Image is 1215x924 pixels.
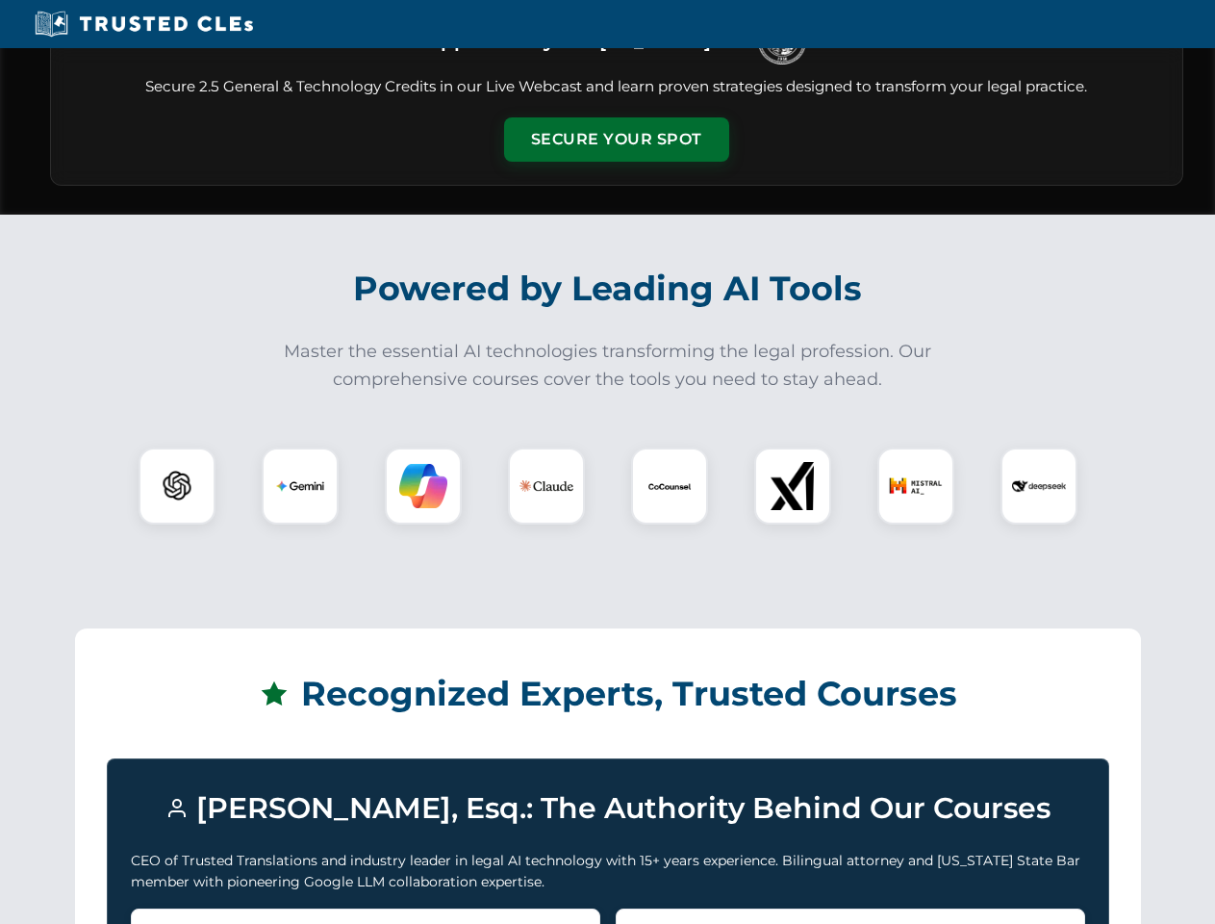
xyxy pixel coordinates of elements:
[754,448,831,525] div: xAI
[262,448,339,525] div: Gemini
[107,660,1109,728] h2: Recognized Experts, Trusted Courses
[29,10,259,38] img: Trusted CLEs
[769,462,817,510] img: xAI Logo
[385,448,462,525] div: Copilot
[889,459,943,513] img: Mistral AI Logo
[276,462,324,510] img: Gemini Logo
[1012,459,1066,513] img: DeepSeek Logo
[645,462,694,510] img: CoCounsel Logo
[131,850,1085,893] p: CEO of Trusted Translations and industry leader in legal AI technology with 15+ years experience....
[139,448,215,525] div: ChatGPT
[877,448,954,525] div: Mistral AI
[504,117,729,162] button: Secure Your Spot
[631,448,708,525] div: CoCounsel
[519,459,573,513] img: Claude Logo
[74,76,1159,98] p: Secure 2.5 General & Technology Credits in our Live Webcast and learn proven strategies designed ...
[75,255,1141,322] h2: Powered by Leading AI Tools
[131,783,1085,834] h3: [PERSON_NAME], Esq.: The Authority Behind Our Courses
[1000,448,1077,525] div: DeepSeek
[271,338,945,394] p: Master the essential AI technologies transforming the legal profession. Our comprehensive courses...
[399,462,447,510] img: Copilot Logo
[508,448,585,525] div: Claude
[149,458,205,514] img: ChatGPT Logo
